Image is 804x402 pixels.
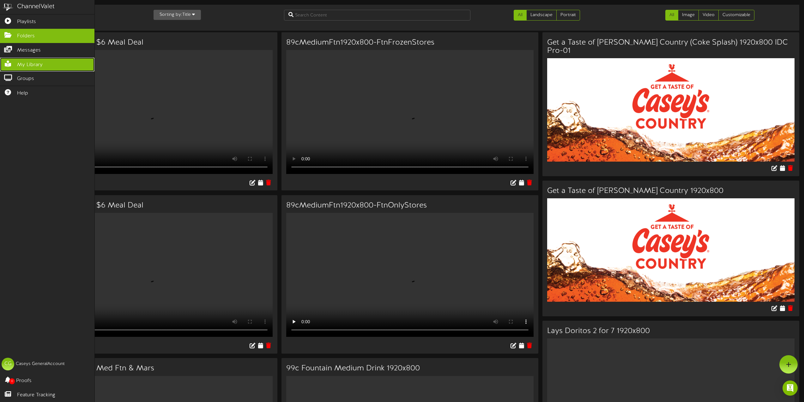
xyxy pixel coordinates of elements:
[547,58,795,161] img: 4ccc528e-76cc-4eb8-a856-ada614115419.jpg
[286,39,534,47] h3: 89cMediumFtn1920x800-FtnFrozenStores
[698,10,719,21] a: Video
[9,378,15,384] span: 0
[678,10,699,21] a: Image
[286,364,534,373] h3: 99c Fountain Medium Drink 1920x800
[16,377,32,385] span: Proofs
[17,33,35,40] span: Folders
[284,10,470,21] input: Search Content
[286,50,534,174] video: Your browser does not support HTML5 video.
[25,39,273,47] h3: [DATE]/Oct Promo - $6 Meal Deal
[17,392,55,399] span: Feature Tracking
[286,213,534,337] video: Your browser does not support HTML5 video.
[25,213,273,337] video: Your browser does not support HTML5 video.
[2,358,14,370] div: CG
[547,187,795,195] h3: Get a Taste of [PERSON_NAME] Country 1920x800
[286,201,534,210] h3: 89cMediumFtn1920x800-FtnOnlyStores
[556,10,580,21] a: Portrait
[16,361,65,367] div: Caseys GeneralAccount
[547,198,795,301] img: e82678d7-fb1c-45e5-9f4a-b33fb1cbc9c9.jpg
[547,39,795,55] h3: Get a Taste of [PERSON_NAME] Country (Coke Splash) 1920x800 IDC Pro-01
[17,47,41,54] span: Messages
[547,327,795,335] h3: Lays Doritos 2 for 7 1920x800
[25,201,273,210] h3: [DATE]/Oct Promo - $6 Meal Deal
[17,90,28,97] span: Help
[17,75,34,83] span: Groups
[514,10,527,21] a: All
[154,10,201,20] button: Sorting by:Title
[718,10,754,21] a: Customizable
[17,18,36,26] span: Playlists
[17,2,55,11] div: ChannelValet
[665,10,678,21] a: All
[25,364,273,373] h3: [DATE]/Oct Promo - Med Ftn & Mars
[25,50,273,174] video: Your browser does not support HTML5 video.
[526,10,557,21] a: Landscape
[17,61,43,69] span: My Library
[783,380,798,396] div: Open Intercom Messenger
